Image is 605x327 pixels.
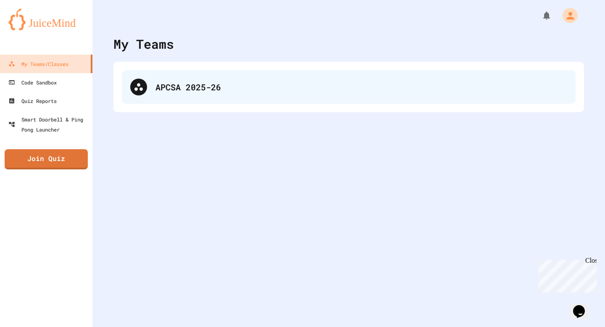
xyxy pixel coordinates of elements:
div: Quiz Reports [8,96,57,106]
div: My Teams/Classes [8,59,68,69]
div: My Teams [113,34,174,53]
div: My Account [554,6,580,25]
img: logo-orange.svg [8,8,84,30]
div: APCSA 2025-26 [122,70,576,104]
iframe: chat widget [535,257,597,293]
div: APCSA 2025-26 [155,81,567,93]
div: Code Sandbox [8,77,57,87]
div: Smart Doorbell & Ping Pong Launcher [8,114,89,134]
div: My Notifications [526,8,554,23]
iframe: chat widget [570,293,597,319]
div: Chat with us now!Close [3,3,58,53]
a: Join Quiz [5,149,88,169]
